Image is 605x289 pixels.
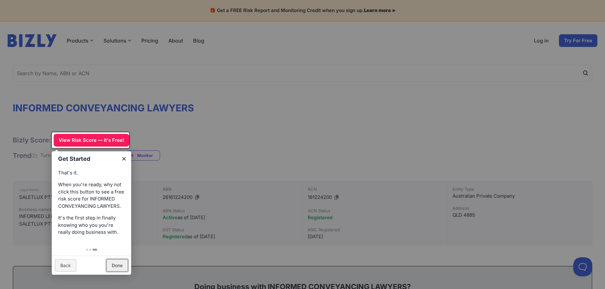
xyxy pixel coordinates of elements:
[58,181,125,210] p: When you're ready, why not click this button to see a free risk score for INFORMED CONVEYANCING L...
[58,214,125,236] p: It's the first step in finally knowing who you you're really doing business with.
[58,169,125,177] p: That's it.
[55,259,76,272] a: Back
[117,151,131,166] a: ×
[106,259,128,272] a: Done
[58,154,118,163] h1: Get Started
